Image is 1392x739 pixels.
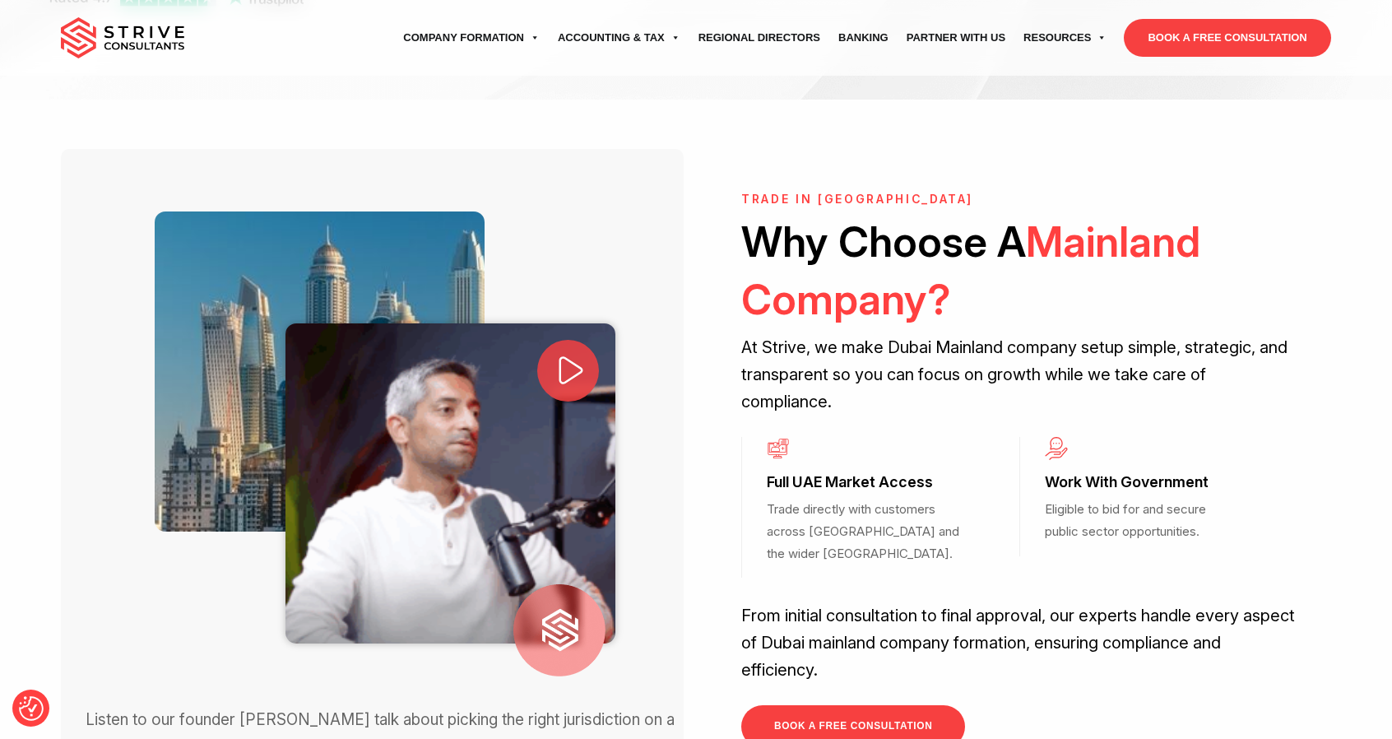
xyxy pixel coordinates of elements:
[394,15,549,61] a: Company Formation
[829,15,898,61] a: Banking
[1045,499,1242,542] p: Eligible to bid for and secure public sector opportunities.
[741,602,1298,684] p: From initial consultation to final approval, our experts handle every aspect of Dubai mainland co...
[689,15,829,61] a: Regional Directors
[1124,19,1330,57] a: BOOK A FREE CONSULTATION
[898,15,1014,61] a: Partner with Us
[741,213,1298,328] h2: Why Choose A
[741,193,1298,207] h6: TRADE IN [GEOGRAPHIC_DATA]
[549,15,689,61] a: Accounting & Tax
[767,472,964,492] h3: Full UAE Market Access
[61,17,184,58] img: main-logo.svg
[19,696,44,721] img: Revisit consent button
[741,334,1298,416] p: At Strive, we make Dubai Mainland company setup simple, strategic, and transparent so you can foc...
[767,499,964,565] p: Trade directly with customers across [GEOGRAPHIC_DATA] and the wider [GEOGRAPHIC_DATA].
[741,216,1200,323] span: Mainland Company?
[19,696,44,721] button: Consent Preferences
[1014,15,1116,61] a: Resources
[1045,472,1242,492] h3: Work With Government
[513,584,606,676] img: strive logo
